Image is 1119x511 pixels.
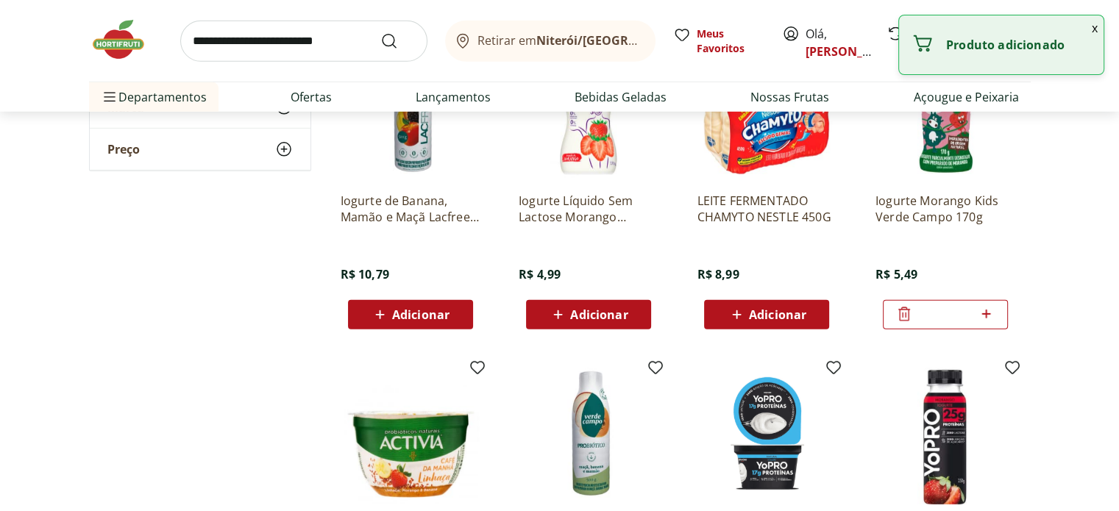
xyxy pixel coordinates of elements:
a: Iogurte Líquido Sem Lactose Morango Corpus 170G [519,193,658,225]
button: Menu [101,79,118,115]
span: Meus Favoritos [697,26,764,56]
button: Preço [90,129,310,170]
img: Yopro de Morango 25g Proteínas Danone 250g [875,365,1015,504]
button: Adicionar [348,300,473,329]
span: Departamentos [101,79,207,115]
span: Olá, [806,25,871,60]
span: R$ 10,79 [341,266,389,282]
span: R$ 4,99 [519,266,561,282]
input: search [180,21,427,62]
button: Submit Search [380,32,416,50]
button: Retirar emNiterói/[GEOGRAPHIC_DATA] [445,21,656,62]
span: Preço [107,142,140,157]
img: Iogurte Probiótico de Maça, Banana e Mamão Verde Campo 500g [519,365,658,504]
span: Adicionar [749,309,806,321]
img: Iogurte YoPRO Natural com 17g de proteína 160g [697,365,836,504]
a: Iogurte de Banana, Mamão e Maçã Lacfree Verde Campo 500g [341,193,480,225]
span: Adicionar [392,309,450,321]
a: Lançamentos [416,88,491,106]
button: Adicionar [526,300,651,329]
a: [PERSON_NAME] [806,43,901,60]
button: Adicionar [704,300,829,329]
a: LEITE FERMENTADO CHAMYTO NESTLE 450G [697,193,836,225]
a: Açougue e Peixaria [913,88,1018,106]
span: R$ 5,49 [875,266,917,282]
a: Meus Favoritos [673,26,764,56]
a: Bebidas Geladas [575,88,667,106]
button: Fechar notificação [1086,15,1104,40]
img: Activia Café da Manhã Linhaça e Morango Danone 170G [341,365,480,504]
a: Ofertas [291,88,332,106]
a: Nossas Frutas [750,88,829,106]
a: Iogurte Morango Kids Verde Campo 170g [875,193,1015,225]
img: Hortifruti [89,18,163,62]
span: Retirar em [477,34,640,47]
span: R$ 8,99 [697,266,739,282]
span: Adicionar [570,309,628,321]
p: Produto adicionado [946,37,1092,52]
b: Niterói/[GEOGRAPHIC_DATA] [536,32,704,49]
